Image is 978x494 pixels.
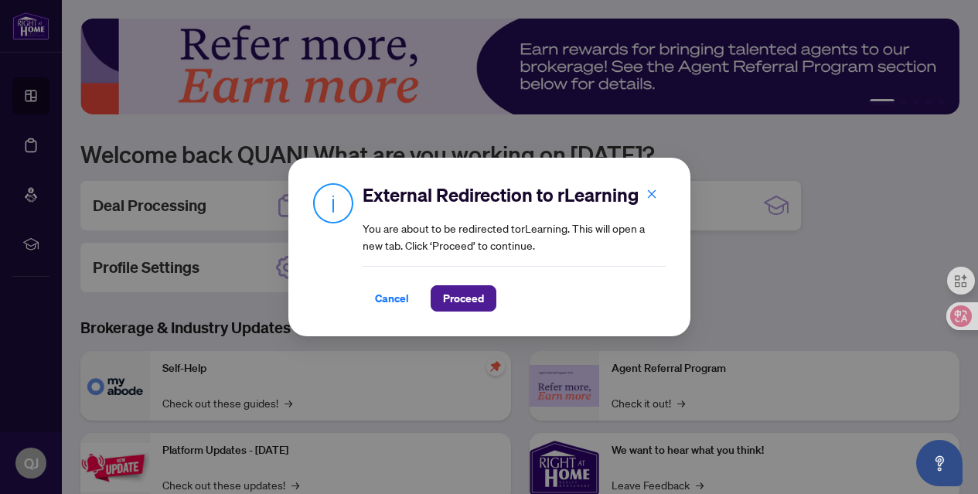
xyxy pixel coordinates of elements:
button: Proceed [431,285,496,312]
div: You are about to be redirected to rLearning . This will open a new tab. Click ‘Proceed’ to continue. [363,182,666,312]
button: Open asap [916,440,963,486]
button: Cancel [363,285,421,312]
span: close [646,189,657,199]
h2: External Redirection to rLearning [363,182,666,207]
span: Cancel [375,286,409,311]
span: Proceed [443,286,484,311]
img: Info Icon [313,182,353,223]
